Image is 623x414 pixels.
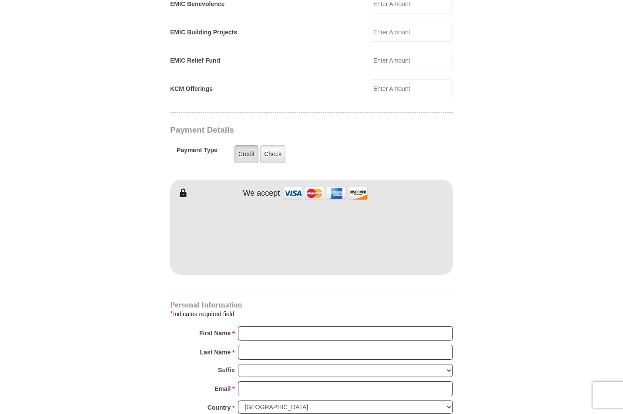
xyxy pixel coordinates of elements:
h3: Payment Details [170,125,392,135]
label: EMIC Building Projects [170,28,237,37]
h4: Personal Information [170,301,453,308]
strong: Country [208,401,231,414]
strong: Email [214,383,231,395]
input: Enter Amount [370,79,453,98]
h5: Payment Type [177,147,218,158]
strong: First Name [199,327,231,339]
input: Enter Amount [370,23,453,42]
div: Indicates required field [170,308,453,320]
label: KCM Offerings [170,84,213,93]
h4: We accept [243,189,280,198]
label: EMIC Relief Fund [170,56,220,65]
strong: Suffix [218,364,235,376]
input: Enter Amount [370,51,453,70]
label: Check [260,145,285,163]
label: Credit [234,145,258,163]
img: credit cards accepted [282,184,369,203]
strong: Last Name [200,346,231,358]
